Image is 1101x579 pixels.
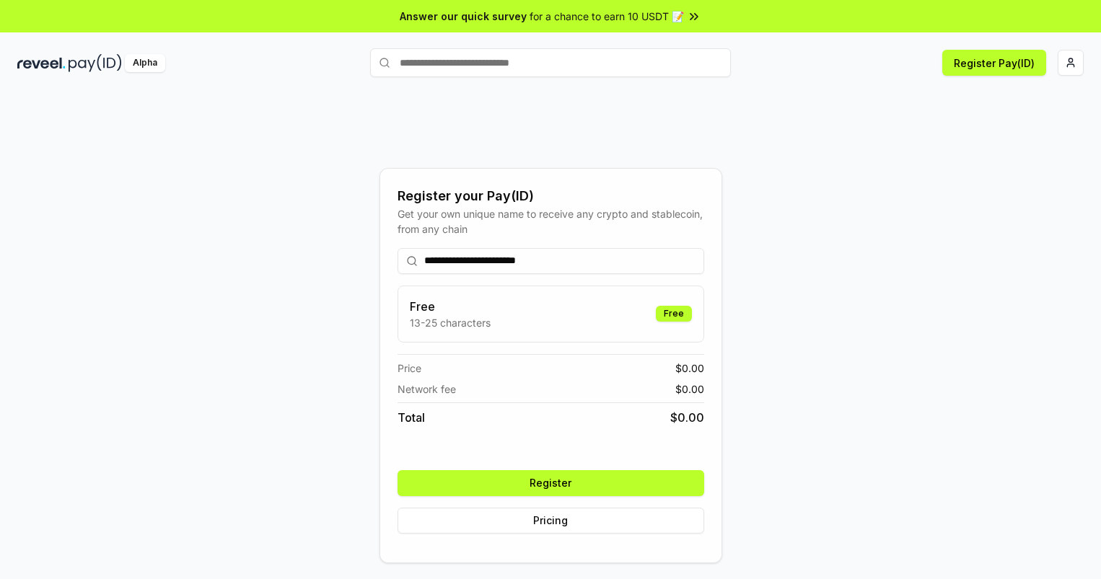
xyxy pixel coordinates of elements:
[656,306,692,322] div: Free
[398,409,425,426] span: Total
[398,206,704,237] div: Get your own unique name to receive any crypto and stablecoin, from any chain
[398,470,704,496] button: Register
[69,54,122,72] img: pay_id
[410,315,491,330] p: 13-25 characters
[530,9,684,24] span: for a chance to earn 10 USDT 📝
[400,9,527,24] span: Answer our quick survey
[17,54,66,72] img: reveel_dark
[942,50,1046,76] button: Register Pay(ID)
[410,298,491,315] h3: Free
[398,381,456,397] span: Network fee
[675,361,704,376] span: $ 0.00
[675,381,704,397] span: $ 0.00
[125,54,165,72] div: Alpha
[398,508,704,534] button: Pricing
[670,409,704,426] span: $ 0.00
[398,186,704,206] div: Register your Pay(ID)
[398,361,421,376] span: Price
